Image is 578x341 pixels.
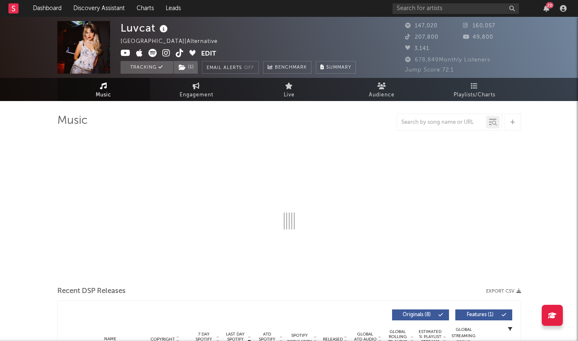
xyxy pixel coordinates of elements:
button: Features(1) [455,309,512,320]
button: 20 [543,5,549,12]
a: Live [243,78,336,101]
a: Engagement [150,78,243,101]
span: 160,057 [463,23,495,29]
span: Originals ( 8 ) [398,312,436,317]
span: Playlists/Charts [454,90,495,100]
span: ( 1 ) [173,61,198,74]
div: [GEOGRAPHIC_DATA] | Alternative [121,37,227,47]
span: Engagement [180,90,213,100]
span: Audience [369,90,395,100]
input: Search for artists [393,3,519,14]
span: 678,849 Monthly Listeners [405,57,490,63]
span: Summary [326,65,351,70]
span: Features ( 1 ) [461,312,500,317]
span: 207,800 [405,35,438,40]
button: Email AlertsOff [202,61,259,74]
span: Jump Score: 72.1 [405,67,454,73]
a: Music [57,78,150,101]
button: Summary [316,61,356,74]
button: (1) [174,61,198,74]
span: Music [96,90,111,100]
span: 147,020 [405,23,438,29]
button: Originals(8) [392,309,449,320]
span: 3,141 [405,46,429,51]
div: Luvcat [121,21,170,35]
a: Audience [336,78,428,101]
em: Off [244,66,254,70]
button: Tracking [121,61,173,74]
div: 20 [546,2,554,8]
button: Export CSV [486,289,521,294]
a: Playlists/Charts [428,78,521,101]
input: Search by song name or URL [397,119,486,126]
a: Benchmark [263,61,312,74]
span: Benchmark [275,63,307,73]
button: Edit [201,49,216,59]
span: Live [284,90,295,100]
span: Recent DSP Releases [57,286,126,296]
span: 49,800 [463,35,493,40]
